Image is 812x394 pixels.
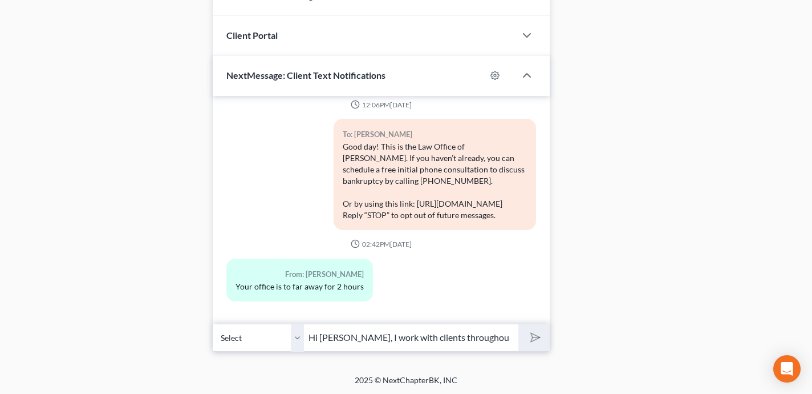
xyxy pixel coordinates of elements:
div: Your office is to far away for 2 hours [236,281,364,292]
input: Say something... [304,324,518,352]
div: 12:06PM[DATE] [226,100,536,110]
div: Good day! This is the Law Office of [PERSON_NAME]. If you haven’t already, you can schedule a fre... [343,141,527,221]
div: To: [PERSON_NAME] [343,128,527,141]
div: From: [PERSON_NAME] [236,268,364,281]
span: Client Portal [226,30,278,41]
div: 02:42PM[DATE] [226,239,536,249]
div: Open Intercom Messenger [773,355,801,383]
span: NextMessage: Client Text Notifications [226,70,385,81]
